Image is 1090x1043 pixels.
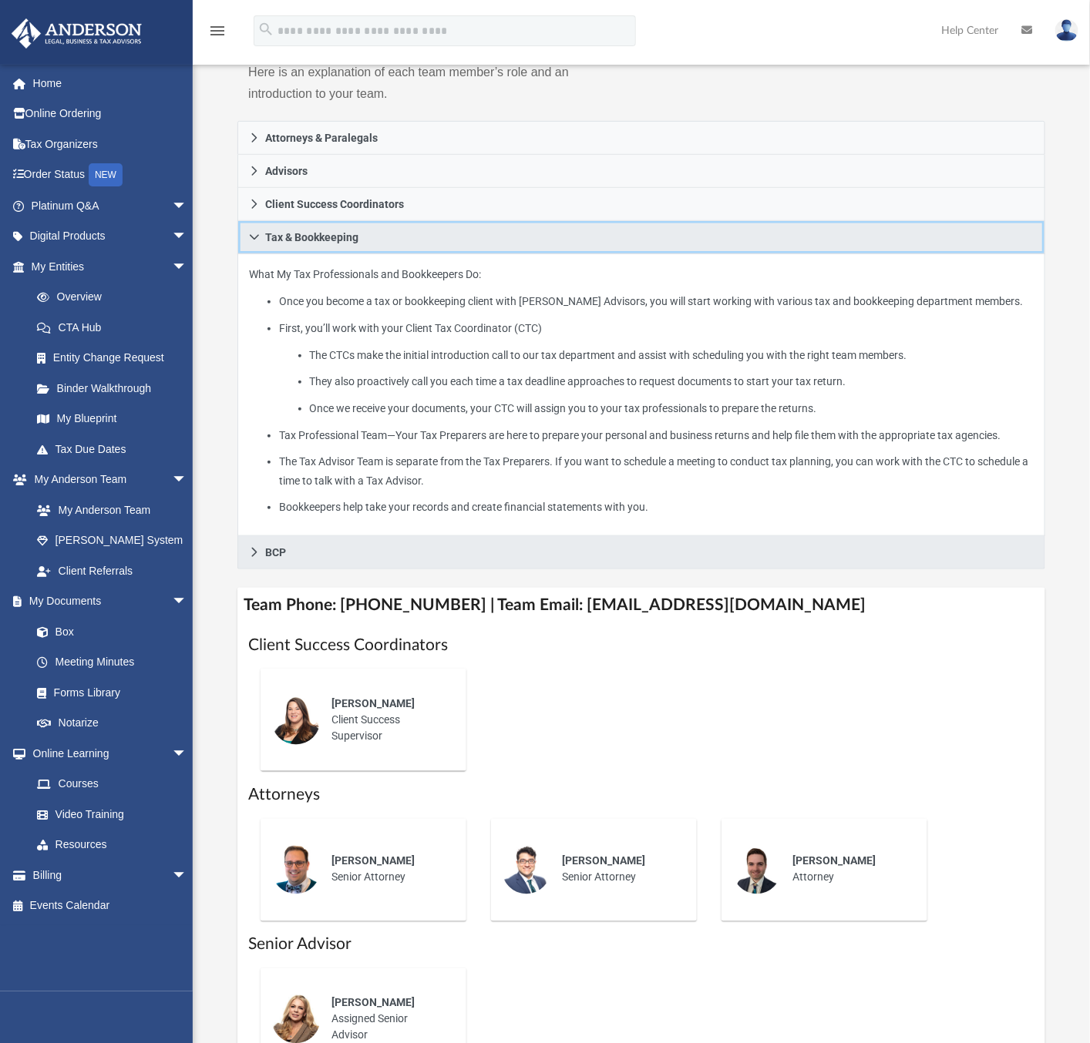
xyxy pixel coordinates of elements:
div: Senior Attorney [321,843,456,897]
div: Tax & Bookkeeping [237,254,1045,536]
li: They also proactively call you each time a tax deadline approaches to request documents to start ... [310,372,1034,391]
a: Attorneys & Paralegals [237,121,1045,155]
p: Here is an explanation of each team member’s role and an introduction to your team. [248,62,631,105]
a: Home [11,68,210,99]
a: Forms Library [22,677,195,708]
span: [PERSON_NAME] [331,697,415,709]
span: BCP [265,547,286,558]
a: My Documentsarrow_drop_down [11,586,203,617]
a: Tax & Bookkeeping [237,221,1045,254]
span: arrow_drop_down [172,860,203,891]
span: [PERSON_NAME] [331,997,415,1009]
a: Platinum Q&Aarrow_drop_down [11,190,210,221]
a: Tax Due Dates [22,434,210,464]
span: arrow_drop_down [172,190,203,222]
a: Digital Productsarrow_drop_down [11,221,210,252]
span: Advisors [265,166,308,176]
li: The CTCs make the initial introduction call to our tax department and assist with scheduling you ... [310,346,1034,365]
span: arrow_drop_down [172,464,203,496]
i: search [257,21,274,38]
a: My Anderson Team [22,495,195,525]
a: CTA Hub [22,312,210,343]
a: menu [208,29,227,40]
img: User Pic [1055,19,1078,42]
span: [PERSON_NAME] [562,855,645,867]
a: Courses [22,769,203,800]
span: arrow_drop_down [172,221,203,253]
div: Client Success Supervisor [321,685,456,755]
p: What My Tax Professionals and Bookkeepers Do: [249,265,1034,517]
a: Client Referrals [22,555,203,586]
span: [PERSON_NAME] [331,855,415,867]
a: Notarize [22,708,203,739]
span: Attorneys & Paralegals [265,132,378,143]
span: [PERSON_NAME] [792,855,876,867]
a: Online Learningarrow_drop_down [11,738,203,769]
a: BCP [237,536,1045,569]
a: Video Training [22,799,195,830]
a: Tax Organizers [11,129,210,159]
a: Resources [22,830,203,860]
div: NEW [89,163,123,186]
a: My Anderson Teamarrow_drop_down [11,464,203,495]
li: Tax Professional Team—Your Tax Preparers are here to prepare your personal and business returns a... [279,426,1033,445]
a: [PERSON_NAME] System [22,525,203,556]
img: Anderson Advisors Platinum Portal [7,18,146,49]
span: arrow_drop_down [172,251,203,283]
h1: Client Success Coordinators [248,634,1034,656]
img: thumbnail [502,845,551,894]
a: Billingarrow_drop_down [11,860,210,890]
a: Online Ordering [11,99,210,129]
img: thumbnail [271,696,321,745]
img: thumbnail [732,845,782,894]
li: Once we receive your documents, your CTC will assign you to your tax professionals to prepare the... [310,399,1034,418]
h1: Senior Advisor [248,934,1034,956]
h1: Attorneys [248,783,1034,806]
a: Entity Change Request [22,343,210,374]
span: arrow_drop_down [172,738,203,770]
li: Once you become a tax or bookkeeping client with [PERSON_NAME] Advisors, you will start working w... [279,292,1033,311]
a: Client Success Coordinators [237,188,1045,221]
a: Box [22,616,195,647]
li: First, you’ll work with your Client Tax Coordinator (CTC) [279,319,1033,418]
i: menu [208,22,227,40]
h4: Team Phone: [PHONE_NUMBER] | Team Email: [EMAIL_ADDRESS][DOMAIN_NAME] [237,588,1045,622]
a: Order StatusNEW [11,159,210,191]
div: Attorney [782,843,917,897]
span: arrow_drop_down [172,586,203,618]
span: Tax & Bookkeeping [265,232,358,243]
a: Advisors [237,155,1045,188]
div: Senior Attorney [551,843,686,897]
li: Bookkeepers help take your records and create financial statements with you. [279,498,1033,517]
li: The Tax Advisor Team is separate from the Tax Preparers. If you want to schedule a meeting to con... [279,452,1033,490]
a: Binder Walkthrough [22,373,210,404]
span: Client Success Coordinators [265,199,404,210]
a: Events Calendar [11,890,210,921]
a: My Entitiesarrow_drop_down [11,251,210,282]
a: Overview [22,282,210,313]
a: Meeting Minutes [22,647,203,678]
img: thumbnail [271,845,321,894]
a: My Blueprint [22,404,203,434]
